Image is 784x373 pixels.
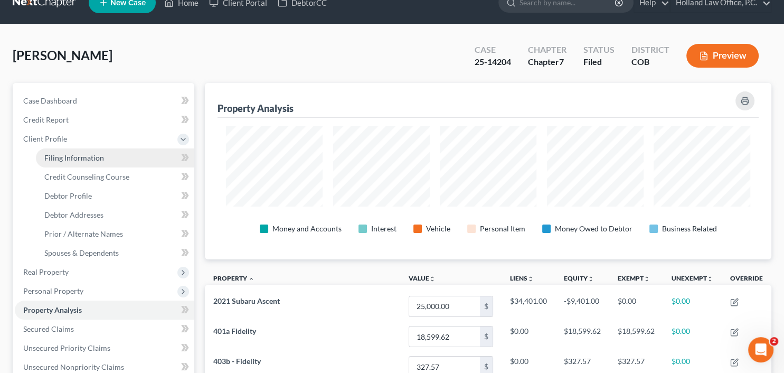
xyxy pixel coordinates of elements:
[480,296,493,316] div: $
[748,337,773,362] iframe: Intercom live chat
[631,56,669,68] div: COB
[609,291,663,321] td: $0.00
[23,286,83,295] span: Personal Property
[15,320,194,339] a: Secured Claims
[502,291,555,321] td: $34,401.00
[36,186,194,206] a: Debtor Profile
[23,343,110,352] span: Unsecured Priority Claims
[44,191,92,200] span: Debtor Profile
[23,115,69,124] span: Credit Report
[588,276,594,282] i: unfold_more
[555,291,609,321] td: -$9,401.00
[480,223,525,234] div: Personal Item
[218,102,294,115] div: Property Analysis
[36,148,194,167] a: Filing Information
[564,274,594,282] a: Equityunfold_more
[662,223,717,234] div: Business Related
[672,274,713,282] a: Unexemptunfold_more
[426,223,450,234] div: Vehicle
[44,172,129,181] span: Credit Counseling Course
[23,324,74,333] span: Secured Claims
[371,223,396,234] div: Interest
[36,167,194,186] a: Credit Counseling Course
[707,276,713,282] i: unfold_more
[15,339,194,358] a: Unsecured Priority Claims
[770,337,778,346] span: 2
[555,223,632,234] div: Money Owed to Debtor
[510,274,534,282] a: Liensunfold_more
[36,225,194,244] a: Prior / Alternate Names
[409,327,480,347] input: 0.00
[44,210,103,219] span: Debtor Addresses
[663,322,722,352] td: $0.00
[44,248,119,257] span: Spouses & Dependents
[559,57,564,67] span: 7
[722,268,771,292] th: Override
[583,56,615,68] div: Filed
[213,357,261,366] span: 403b - Fidelity
[213,296,280,305] span: 2021 Subaru Ascent
[527,276,534,282] i: unfold_more
[213,327,256,335] span: 401a Fidelity
[13,48,112,63] span: [PERSON_NAME]
[23,362,124,371] span: Unsecured Nonpriority Claims
[15,110,194,129] a: Credit Report
[583,44,615,56] div: Status
[23,267,69,276] span: Real Property
[213,274,254,282] a: Property expand_less
[475,56,511,68] div: 25-14204
[409,296,480,316] input: 0.00
[480,327,493,347] div: $
[272,223,342,234] div: Money and Accounts
[36,206,194,225] a: Debtor Addresses
[409,274,436,282] a: Valueunfold_more
[23,134,67,143] span: Client Profile
[429,276,436,282] i: unfold_more
[23,96,77,105] span: Case Dashboard
[663,291,722,321] td: $0.00
[528,56,566,68] div: Chapter
[686,44,759,68] button: Preview
[36,244,194,263] a: Spouses & Dependents
[609,322,663,352] td: $18,599.62
[528,44,566,56] div: Chapter
[44,229,123,238] span: Prior / Alternate Names
[631,44,669,56] div: District
[15,301,194,320] a: Property Analysis
[618,274,650,282] a: Exemptunfold_more
[644,276,650,282] i: unfold_more
[248,276,254,282] i: expand_less
[475,44,511,56] div: Case
[44,153,104,162] span: Filing Information
[502,322,555,352] td: $0.00
[15,91,194,110] a: Case Dashboard
[555,322,609,352] td: $18,599.62
[23,305,82,314] span: Property Analysis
